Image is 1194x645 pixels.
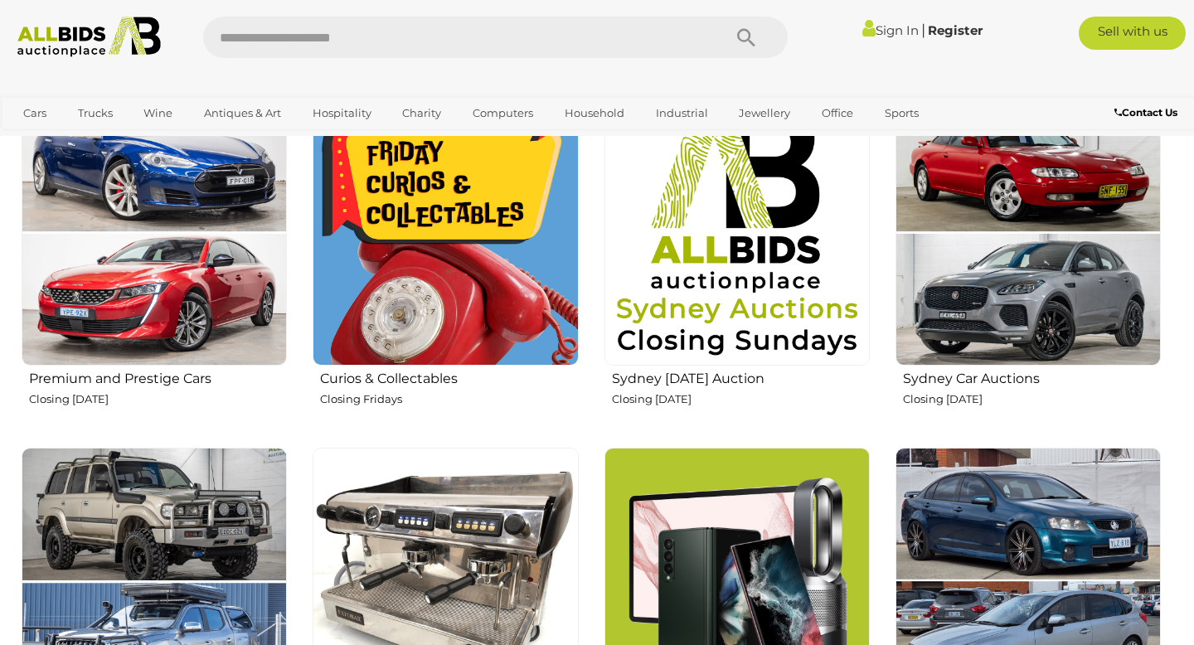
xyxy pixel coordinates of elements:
a: Computers [462,99,544,127]
h2: Premium and Prestige Cars [29,367,287,386]
a: Sports [874,99,929,127]
p: Closing [DATE] [612,390,870,409]
a: Premium and Prestige Cars Closing [DATE] [21,99,287,434]
a: Sell with us [1079,17,1186,50]
a: Curios & Collectables Closing Fridays [312,99,578,434]
a: Hospitality [302,99,382,127]
img: Premium and Prestige Cars [22,99,287,365]
a: Sydney Car Auctions Closing [DATE] [895,99,1161,434]
a: Industrial [645,99,719,127]
img: Sydney Car Auctions [895,99,1161,365]
p: Closing Fridays [320,390,578,409]
a: Jewellery [728,99,801,127]
a: Cars [12,99,57,127]
a: Contact Us [1114,104,1182,122]
h2: Sydney [DATE] Auction [612,367,870,386]
a: Register [928,22,983,38]
h2: Curios & Collectables [320,367,578,386]
a: [GEOGRAPHIC_DATA] [12,127,152,154]
img: Allbids.com.au [9,17,170,57]
img: Sydney Sunday Auction [604,99,870,365]
b: Contact Us [1114,106,1177,119]
a: Antiques & Art [193,99,292,127]
a: Trucks [67,99,124,127]
a: Sydney [DATE] Auction Closing [DATE] [604,99,870,434]
button: Search [705,17,788,58]
h2: Sydney Car Auctions [903,367,1161,386]
a: Household [554,99,635,127]
p: Closing [DATE] [29,390,287,409]
a: Sign In [862,22,919,38]
a: Charity [391,99,452,127]
span: | [921,21,925,39]
a: Office [811,99,864,127]
p: Closing [DATE] [903,390,1161,409]
a: Wine [133,99,183,127]
img: Curios & Collectables [313,99,578,365]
